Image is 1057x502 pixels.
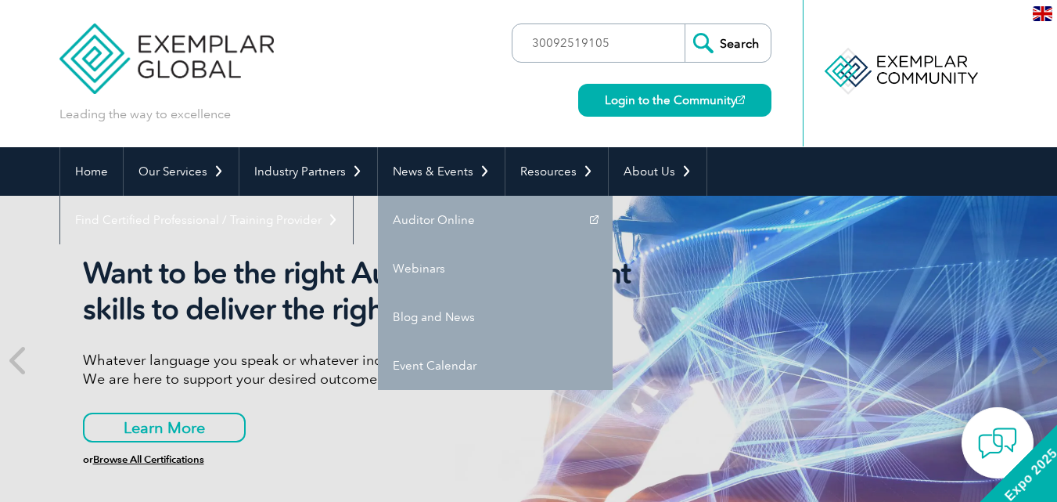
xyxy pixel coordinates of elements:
[609,147,706,196] a: About Us
[83,454,670,465] h6: or
[505,147,608,196] a: Resources
[83,255,670,327] h2: Want to be the right Auditor with the right skills to deliver the right outcome?
[378,147,505,196] a: News & Events
[83,413,246,442] a: Learn More
[978,424,1017,463] img: contact-chat.png
[578,84,771,117] a: Login to the Community
[59,106,231,123] p: Leading the way to excellence
[378,341,613,390] a: Event Calendar
[378,293,613,341] a: Blog and News
[60,147,123,196] a: Home
[93,453,204,465] a: Browse All Certifications
[1033,6,1052,21] img: en
[60,196,353,244] a: Find Certified Professional / Training Provider
[124,147,239,196] a: Our Services
[685,24,771,62] input: Search
[378,244,613,293] a: Webinars
[736,96,745,104] img: open_square.png
[378,196,613,244] a: Auditor Online
[83,351,670,388] p: Whatever language you speak or whatever industry you work in We are here to support your desired ...
[239,147,377,196] a: Industry Partners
